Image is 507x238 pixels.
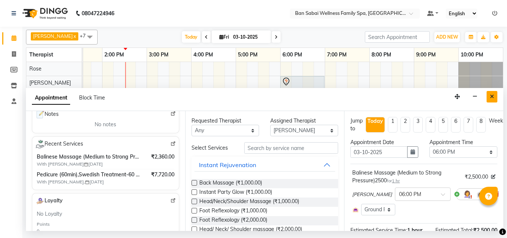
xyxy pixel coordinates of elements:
[194,158,336,172] button: Instant Rejuvenation
[217,34,231,40] span: Fri
[151,153,174,161] span: ₹2,360.00
[199,160,256,169] div: Instant Rejuvenation
[29,65,42,72] span: Rose
[199,179,262,188] span: Back Massage (₹1,000.00)
[352,191,392,198] span: [PERSON_NAME]
[465,173,488,181] span: ₹2,500.00
[82,3,114,24] b: 08047224946
[464,117,473,133] li: 7
[102,49,126,60] a: 2:00 PM
[73,33,76,39] a: x
[95,121,116,128] span: No notes
[182,31,200,43] span: Today
[463,190,472,199] img: Hairdresser.png
[236,49,259,60] a: 5:00 PM
[186,144,239,152] div: Select Services
[29,51,53,58] span: Therapist
[147,49,170,60] a: 3:00 PM
[199,207,267,216] span: Foot Reflexology (₹1,000.00)
[244,142,338,154] input: Search by service name
[29,79,71,86] span: [PERSON_NAME]
[37,228,39,234] div: 0
[192,49,215,60] a: 4:00 PM
[231,32,268,43] input: 2025-10-03
[438,117,448,133] li: 5
[151,171,174,179] span: ₹7,720.00
[35,140,83,149] span: Recent Services
[37,221,50,228] div: Points
[281,49,304,60] a: 6:00 PM
[426,117,435,133] li: 4
[350,138,418,146] div: Appointment Date
[192,117,259,125] div: Requested Therapist
[199,225,302,235] span: Head/ Neck/ Shoulder massage (₹2,000.00)
[19,3,70,24] img: logo
[489,117,506,125] div: Weeks
[367,117,383,125] div: Today
[487,91,497,102] button: Close
[35,196,63,206] span: Loyalty
[199,188,272,198] span: Instant Party Glow (₹1,000.00)
[435,227,473,234] span: Estimated Total:
[352,206,359,213] img: Interior.png
[413,117,423,133] li: 3
[434,32,460,42] button: ADD NEW
[325,49,349,60] a: 7:00 PM
[414,49,438,60] a: 9:00 PM
[32,91,70,105] span: Appointment
[199,216,267,225] span: Foot Reflexology (₹2,000.00)
[33,33,73,39] span: [PERSON_NAME]
[35,110,59,119] span: Notes
[473,227,497,234] span: ₹2,500.00
[400,117,410,133] li: 2
[352,169,462,185] div: Balinese Massage (Medium to Strong Pressure)2500
[350,117,363,133] div: Jump to
[365,31,430,43] input: Search Appointment
[37,153,140,161] span: Balinese Massage (Medium to Strong Pressure)2500
[37,171,140,179] span: Pedicure (60min),Swedish Treatment-60 Mins,Pedicure (60min),Swedish Treatment-60 Mins
[79,94,105,101] span: Block Time
[350,146,408,158] input: yyyy-mm-dd
[491,175,495,179] i: Edit price
[476,117,486,133] li: 8
[270,117,338,125] div: Assigned Therapist
[387,178,400,183] small: for
[37,210,62,218] span: No Loyalty
[388,117,398,133] li: 1
[199,198,299,207] span: Head/Neck/Shoulder Massage (₹1,000.00)
[429,138,497,146] div: Appointment Time
[350,227,407,234] span: Estimated Service Time:
[370,49,393,60] a: 8:00 PM
[37,179,130,185] span: With [PERSON_NAME], [DATE]
[436,34,458,40] span: ADD NEW
[459,49,485,60] a: 10:00 PM
[407,227,422,234] span: 1 hour
[476,190,485,199] img: Interior.png
[80,33,91,39] span: +7
[281,77,324,93] div: [PERSON_NAME], TK04, 06:00 PM-07:00 PM, Balinese Massage (Medium to Strong Pressure)2500
[37,161,130,167] span: With [PERSON_NAME] [DATE]
[392,178,400,183] span: 1 hr
[451,117,461,133] li: 6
